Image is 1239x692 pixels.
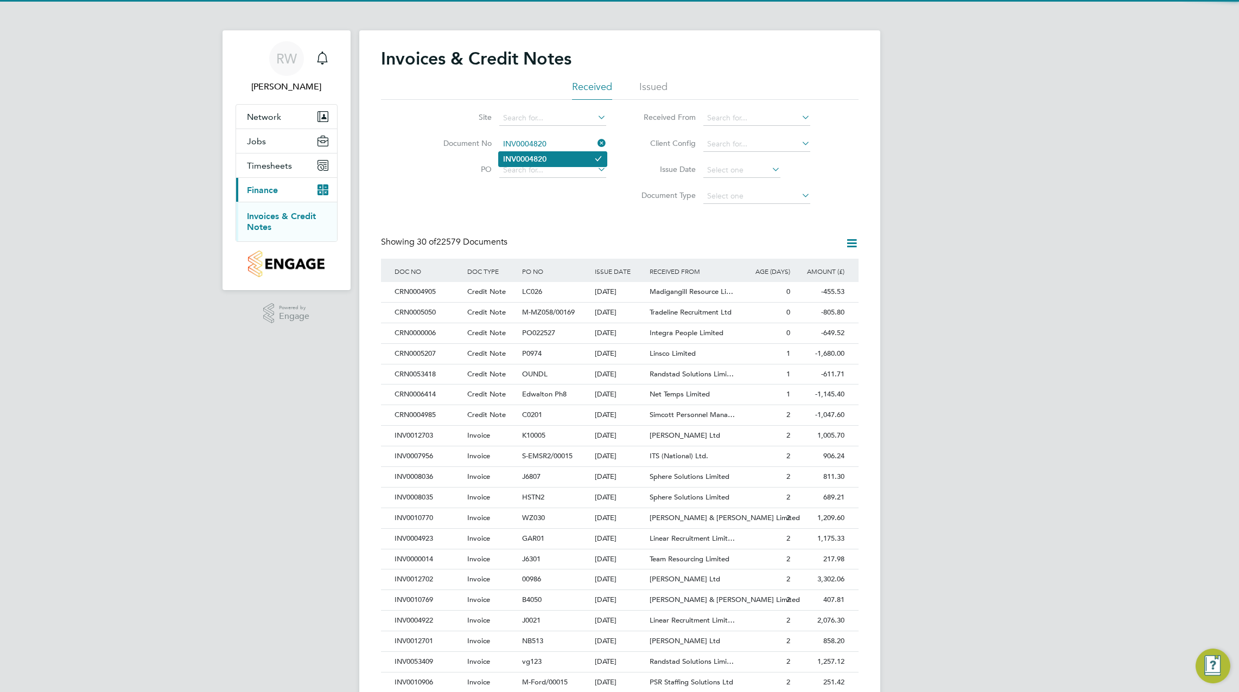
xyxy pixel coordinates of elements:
input: Search for... [703,111,810,126]
span: Sphere Solutions Limited [650,492,729,502]
a: Powered byEngage [263,303,309,324]
div: INV0053409 [392,652,465,672]
span: Linsco Limited [650,349,696,358]
span: Invoice [467,677,490,687]
label: Issue Date [633,164,696,174]
div: [DATE] [592,364,647,385]
span: Credit Note [467,389,506,399]
span: Invoice [467,636,490,645]
span: 2 [786,492,790,502]
span: Credit Note [467,369,506,379]
div: [DATE] [592,467,647,487]
span: K10005 [522,431,545,440]
span: 0 [786,328,790,337]
span: Sphere Solutions Limited [650,472,729,481]
button: Engage Resource Center [1196,649,1230,683]
span: 2 [786,616,790,625]
span: Credit Note [467,410,506,419]
input: Select one [703,189,810,204]
div: -611.71 [793,364,848,385]
span: Jobs [247,136,266,146]
span: 00986 [522,574,541,584]
span: Credit Note [467,349,506,358]
span: Engage [279,312,309,321]
span: P0974 [522,349,542,358]
span: Invoice [467,616,490,625]
a: Invoices & Credit Notes [247,211,316,232]
div: [DATE] [592,385,647,405]
span: Madigangill Resource Li… [650,287,733,296]
span: 2 [786,472,790,481]
div: 1,175.33 [793,529,848,549]
span: 0 [786,307,790,317]
span: B4050 [522,595,542,604]
span: 2 [786,677,790,687]
div: [DATE] [592,426,647,446]
div: [DATE] [592,611,647,631]
span: Invoice [467,657,490,666]
span: 2 [786,513,790,522]
div: CRN0000006 [392,323,465,343]
span: [PERSON_NAME] Ltd [650,636,720,645]
span: 2 [786,431,790,440]
span: OUNDL [522,369,548,379]
div: 811.30 [793,467,848,487]
a: RW[PERSON_NAME] [236,41,338,93]
span: S-EMSR2/00015 [522,451,573,460]
div: Showing [381,236,510,248]
li: Received [572,80,612,100]
div: INV0004922 [392,611,465,631]
b: INV0004820 [503,155,547,164]
div: -649.52 [793,323,848,343]
span: PO022527 [522,328,555,337]
span: M-Ford/00015 [522,677,568,687]
div: [DATE] [592,549,647,569]
div: CRN0004905 [392,282,465,302]
span: Simcott Personnel Mana… [650,410,735,419]
div: 217.98 [793,549,848,569]
span: LC026 [522,287,542,296]
span: Edwalton Ph8 [522,389,567,399]
span: [PERSON_NAME] Ltd [650,431,720,440]
button: Network [236,105,337,129]
span: M-MZ058/00169 [522,307,575,317]
span: 2 [786,595,790,604]
div: [DATE] [592,405,647,425]
div: INV0010770 [392,508,465,528]
span: Team Resourcing Limited [650,554,729,563]
span: Linear Recruitment Limit… [650,616,735,625]
div: [DATE] [592,303,647,323]
div: [DATE] [592,282,647,302]
span: Invoice [467,534,490,543]
div: 689.21 [793,488,848,508]
input: Search for... [499,111,606,126]
div: -1,680.00 [793,344,848,364]
div: DOC TYPE [465,259,519,284]
label: Document Type [633,190,696,200]
li: Issued [639,80,668,100]
label: Document No [429,138,492,148]
div: INV0012703 [392,426,465,446]
span: 2 [786,410,790,419]
div: INV0008036 [392,467,465,487]
div: 3,302.06 [793,569,848,590]
div: -1,047.60 [793,405,848,425]
span: J6301 [522,554,541,563]
span: Invoice [467,451,490,460]
span: Invoice [467,431,490,440]
div: 407.81 [793,590,848,610]
span: Invoice [467,513,490,522]
div: [DATE] [592,631,647,651]
label: PO [429,164,492,174]
span: GAR01 [522,534,544,543]
span: vg123 [522,657,542,666]
div: [DATE] [592,652,647,672]
div: INV0004923 [392,529,465,549]
input: Search for... [499,163,606,178]
div: ISSUE DATE [592,259,647,284]
div: [DATE] [592,508,647,528]
div: INV0012701 [392,631,465,651]
span: 2 [786,657,790,666]
div: 858.20 [793,631,848,651]
div: -455.53 [793,282,848,302]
